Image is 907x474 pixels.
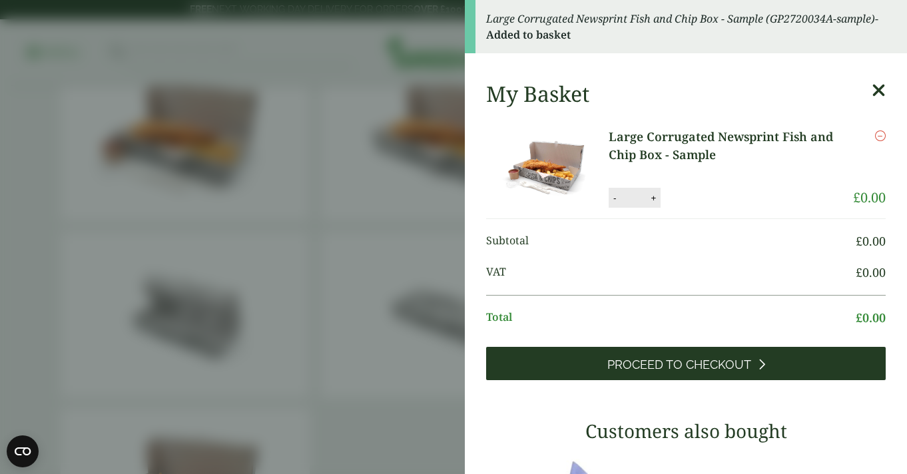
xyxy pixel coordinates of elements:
a: Remove this item [875,128,886,144]
em: Large Corrugated Newsprint Fish and Chip Box - Sample (GP2720034A-sample) [486,11,875,26]
bdi: 0.00 [856,233,886,249]
a: Proceed to Checkout [486,347,886,380]
bdi: 0.00 [856,264,886,280]
span: £ [853,188,860,206]
span: Total [486,309,856,327]
button: Open CMP widget [7,435,39,467]
h3: Customers also bought [486,420,886,443]
bdi: 0.00 [856,310,886,326]
span: £ [856,310,862,326]
button: - [609,192,620,204]
h2: My Basket [486,81,589,107]
bdi: 0.00 [853,188,886,206]
button: + [647,192,660,204]
span: £ [856,264,862,280]
strong: Added to basket [486,27,571,42]
a: Large Corrugated Newsprint Fish and Chip Box - Sample [609,128,853,164]
span: Subtotal [486,232,856,250]
span: £ [856,233,862,249]
span: Proceed to Checkout [607,357,751,372]
span: VAT [486,264,856,282]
